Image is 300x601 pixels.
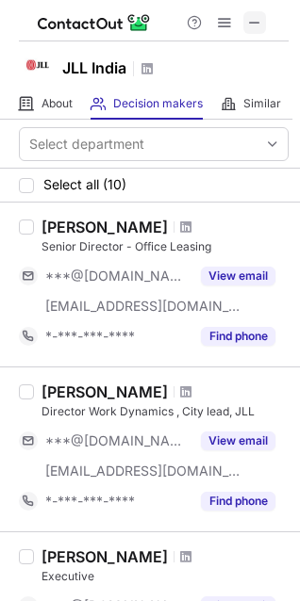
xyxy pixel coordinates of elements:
[201,492,275,511] button: Reveal Button
[45,463,242,479] span: [EMAIL_ADDRESS][DOMAIN_NAME]
[42,568,289,585] div: Executive
[19,46,57,84] img: 5fed5e58b714b3295fd6b0809363004d
[45,268,190,284] span: ***@[DOMAIN_NAME]
[42,96,73,111] span: About
[42,403,289,420] div: Director Work Dynamics , City lead, JLL
[201,431,275,450] button: Reveal Button
[62,57,126,79] h1: JLL India
[201,327,275,346] button: Reveal Button
[42,382,168,401] div: [PERSON_NAME]
[45,432,190,449] span: ***@[DOMAIN_NAME]
[29,135,144,154] div: Select department
[42,547,168,566] div: [PERSON_NAME]
[38,11,151,34] img: ContactOut v5.3.10
[45,298,242,315] span: [EMAIL_ADDRESS][DOMAIN_NAME]
[42,238,289,255] div: Senior Director - Office Leasing
[43,177,126,192] span: Select all (10)
[42,218,168,236] div: [PERSON_NAME]
[201,267,275,285] button: Reveal Button
[243,96,281,111] span: Similar
[113,96,203,111] span: Decision makers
